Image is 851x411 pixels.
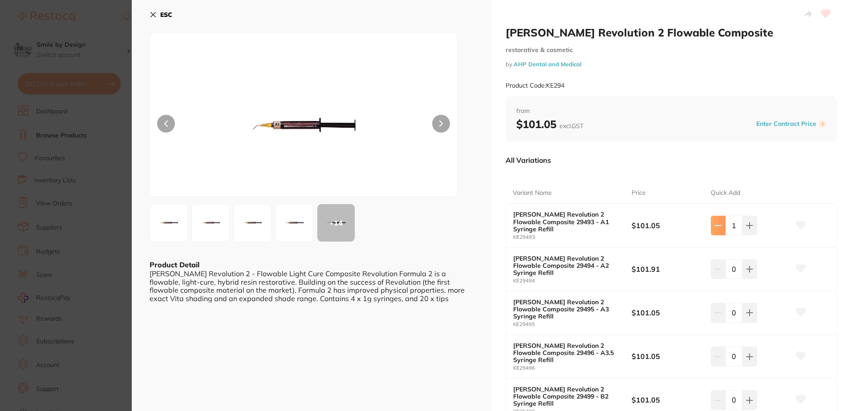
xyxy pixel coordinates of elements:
small: KE29493 [513,234,632,240]
p: Variant Name [513,189,552,197]
b: $101.91 [632,264,703,274]
small: KE29494 [513,278,632,284]
small: restorative & cosmetic [506,46,837,54]
button: Enter Contract Price [754,120,819,128]
b: [PERSON_NAME] Revolution 2 Flowable Composite 29493 - A1 Syringe Refill [513,211,620,232]
span: from [516,107,826,116]
b: $101.05 [632,308,703,318]
img: cGctNTg5OTY [236,207,268,239]
b: [PERSON_NAME] Revolution 2 Flowable Composite 29494 - A2 Syringe Refill [513,255,620,276]
b: [PERSON_NAME] Revolution 2 Flowable Composite 29495 - A3 Syringe Refill [513,298,620,320]
p: All Variations [506,156,551,165]
b: $101.05 [632,395,703,405]
small: KE29495 [513,322,632,327]
b: $101.05 [632,351,703,361]
b: Product Detail [150,260,199,269]
label: i [819,121,826,128]
b: $101.05 [632,221,703,230]
img: cGctNTg5OTU [195,207,227,239]
b: [PERSON_NAME] Revolution 2 Flowable Composite 29499 - B2 Syringe Refill [513,386,620,407]
b: ESC [160,11,172,19]
div: + 14 [317,204,355,242]
p: Price [632,189,646,197]
a: AHP Dental and Medical [514,60,581,68]
span: excl. GST [559,122,584,130]
small: by [506,61,837,68]
button: ESC [150,7,172,22]
small: Product Code: KE294 [506,82,564,89]
img: cGctNTg5OTc [278,207,310,239]
h2: [PERSON_NAME] Revolution 2 Flowable Composite [506,26,837,39]
b: [PERSON_NAME] Revolution 2 Flowable Composite 29496 - A3.5 Syringe Refill [513,342,620,363]
button: +14 [317,204,355,242]
img: cGctNTg5OTQ [153,207,185,239]
div: [PERSON_NAME] Revolution 2 - Flowable Light Cure Composite Revolution Formula 2 is a flowable, li... [150,270,474,302]
small: KE29496 [513,365,632,371]
p: Quick Add [711,189,740,197]
img: cGctNTg5OTQ [211,56,396,196]
b: $101.05 [516,117,584,131]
